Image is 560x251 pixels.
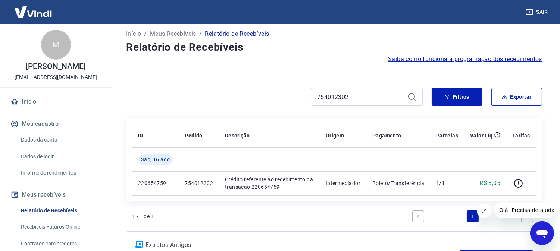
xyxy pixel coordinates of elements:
a: Início [126,29,141,38]
p: Relatório de Recebíveis [205,29,269,38]
div: M [41,30,71,60]
button: Sair [524,5,551,19]
a: Previous page [412,210,424,222]
input: Busque pelo número do pedido [317,91,404,102]
p: 754012302 [185,179,213,187]
button: Filtros [432,88,482,106]
a: Page 1 is your current page [467,210,479,222]
p: Descrição [225,132,250,139]
img: Vindi [9,0,57,23]
a: Dados de login [18,149,103,164]
a: Relatório de Recebíveis [18,203,103,218]
a: Dados da conta [18,132,103,147]
p: Origem [326,132,344,139]
p: Parcelas [436,132,458,139]
span: Sáb, 16 ago [141,156,170,163]
p: 220654759 [138,179,173,187]
iframe: Fechar mensagem [477,203,492,218]
p: Intermediador [326,179,360,187]
p: Pedido [185,132,202,139]
iframe: Mensagem da empresa [495,202,554,218]
ul: Pagination [409,207,536,225]
p: Tarifas [512,132,530,139]
p: / [199,29,202,38]
p: Extratos Antigos [146,241,460,250]
p: [PERSON_NAME] [26,63,85,70]
a: Saiba como funciona a programação dos recebimentos [388,55,542,64]
button: Meus recebíveis [9,187,103,203]
p: Boleto/Transferência [372,179,424,187]
iframe: Botão para abrir a janela de mensagens [530,221,554,245]
img: ícone [135,241,143,248]
p: 1 - 1 de 1 [132,213,154,220]
a: Início [9,93,103,110]
button: Exportar [491,88,542,106]
p: Crédito referente ao recebimento da transação 220654759 [225,176,314,191]
button: Meu cadastro [9,116,103,132]
h4: Relatório de Recebíveis [126,40,542,55]
a: Recebíveis Futuros Online [18,219,103,235]
p: ID [138,132,143,139]
p: R$ 3,05 [479,179,500,188]
p: Valor Líq. [470,132,494,139]
a: Meus Recebíveis [150,29,196,38]
p: [EMAIL_ADDRESS][DOMAIN_NAME] [15,73,97,81]
a: Informe de rendimentos [18,165,103,181]
p: Pagamento [372,132,401,139]
p: / [144,29,147,38]
span: Olá! Precisa de ajuda? [4,5,63,11]
p: 1/1 [436,179,458,187]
